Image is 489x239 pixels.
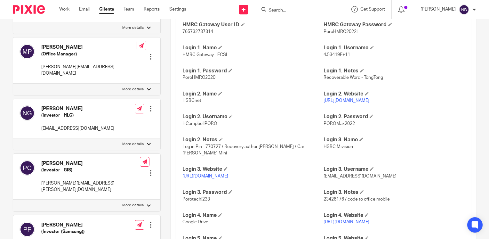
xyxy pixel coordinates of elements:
[182,91,323,97] h4: Login 2. Name
[324,220,369,224] a: [URL][DOMAIN_NAME]
[324,174,397,178] span: [EMAIL_ADDRESS][DOMAIN_NAME]
[182,174,228,178] a: [URL][DOMAIN_NAME]
[324,113,464,120] h4: Login 2. Password
[59,6,69,12] a: Work
[13,5,45,14] img: Pixie
[41,112,114,119] h5: (Investor - HLC)
[182,29,213,34] span: 765732737314
[182,113,323,120] h4: Login 2. Username
[182,53,228,57] span: HMRC Gateway - ECSL
[41,44,137,51] h4: [PERSON_NAME]
[360,7,385,12] span: Get Support
[99,6,114,12] a: Clients
[324,53,350,57] span: 4.53419E+11
[182,166,323,173] h4: Login 3. Website
[41,51,137,57] h5: (Office Manager)
[182,121,217,126] span: HCampbellPORO
[20,44,35,59] img: svg%3E
[324,197,390,202] span: 23426176 / code to office mobile
[20,222,35,237] img: svg%3E
[144,6,160,12] a: Reports
[324,166,464,173] h4: Login 3. Username
[182,136,323,143] h4: Login 2. Notes
[20,105,35,121] img: svg%3E
[122,87,144,92] p: More details
[182,68,323,74] h4: Login 1. Password
[324,75,383,80] span: Recoverable Word - TongTong
[122,142,144,147] p: More details
[324,212,464,219] h4: Login 4. Website
[182,75,215,80] span: PoroHMRC2020
[324,68,464,74] h4: Login 1. Notes
[182,189,323,196] h4: Login 3. Password
[324,91,464,97] h4: Login 2. Website
[182,98,201,103] span: HSBCnet
[41,180,140,193] p: [PERSON_NAME][EMAIL_ADDRESS][PERSON_NAME][DOMAIN_NAME]
[169,6,186,12] a: Settings
[122,203,144,208] p: More details
[41,167,140,173] h5: (Investor - GIS)
[268,8,325,13] input: Search
[124,6,134,12] a: Team
[41,125,114,132] p: [EMAIL_ADDRESS][DOMAIN_NAME]
[41,160,140,167] h4: [PERSON_NAME]
[324,98,369,103] a: [URL][DOMAIN_NAME]
[182,220,208,224] span: Google Drive
[41,222,114,228] h4: [PERSON_NAME]
[182,197,210,202] span: Porotech!233
[324,21,464,28] h4: HMRC Gateway Password
[79,6,90,12] a: Email
[41,228,114,235] h5: (Investor (Samsung))
[20,160,35,176] img: svg%3E
[41,105,114,112] h4: [PERSON_NAME]
[324,189,464,196] h4: Login 3. Notes
[122,25,144,30] p: More details
[421,6,456,12] p: [PERSON_NAME]
[41,64,137,77] p: [PERSON_NAME][EMAIL_ADDRESS][DOMAIN_NAME]
[182,144,304,155] span: Log in Pin - 770727 / Recovery author [PERSON_NAME] / Car [PERSON_NAME] Mini
[324,45,464,51] h4: Login 1. Username
[182,45,323,51] h4: Login 1. Name
[324,29,357,34] span: PoroHMRC2022!
[182,212,323,219] h4: Login 4. Name
[324,136,464,143] h4: Login 3. Name
[324,144,353,149] span: HSBC Mivision
[459,4,469,15] img: svg%3E
[182,21,323,28] h4: HMRC Gateway User ID
[324,121,355,126] span: POROMax2022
